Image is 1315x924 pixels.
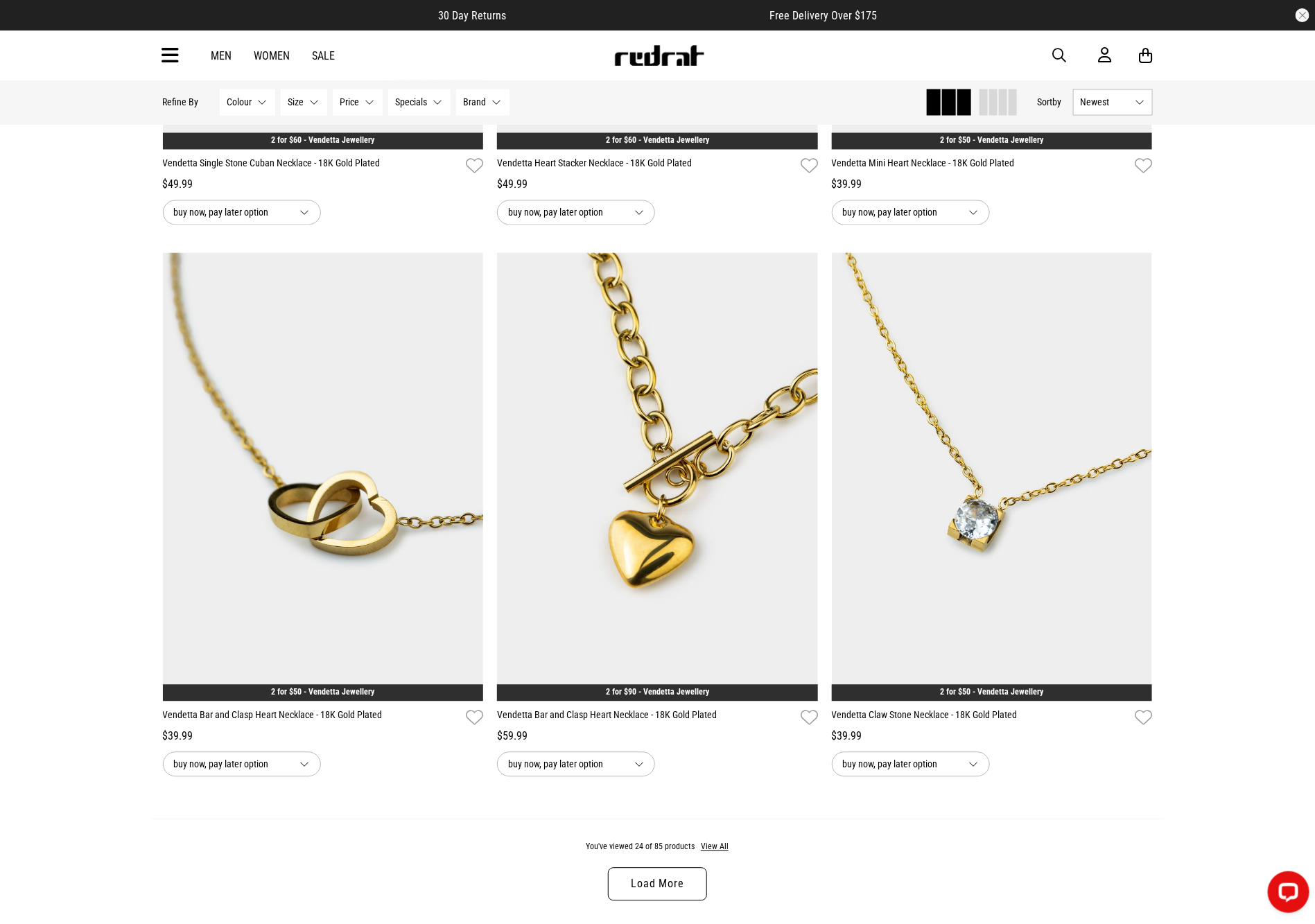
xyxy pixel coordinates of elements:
[497,157,795,177] a: Vendetta Heart Stacker Necklace - 18K Gold Plated
[832,708,1130,729] a: Vendetta Claw Stone Necklace - 18K Gold Plated
[1053,97,1062,108] span: by
[271,688,374,697] a: 2 for $50 - Vendetta Jewellery
[534,8,742,22] iframe: Customer reviews powered by Trustpilot
[211,49,232,62] a: Men
[606,688,709,697] a: 2 for $90 - Vendetta Jewellery
[163,253,484,702] img: Vendetta Bar And Clasp Heart Necklace - 18k Gold Plated in Gold
[1038,94,1062,111] button: Sortby
[700,842,729,854] button: View All
[941,136,1044,146] a: 2 for $50 - Vendetta Jewellery
[163,708,461,729] a: Vendetta Bar and Clasp Heart Necklace - 18K Gold Plated
[388,89,451,116] button: Specials
[843,204,958,221] span: buy now, pay later option
[174,756,289,773] span: buy now, pay later option
[497,729,818,745] div: $59.99
[271,136,374,146] a: 2 for $60 - Vendetta Jewellery
[163,200,321,225] button: buy now, pay later option
[508,204,623,221] span: buy now, pay later option
[174,204,289,221] span: buy now, pay later option
[613,45,705,66] img: Redrat logo
[606,136,709,146] a: 2 for $60 - Vendetta Jewellery
[281,89,327,116] button: Size
[163,729,484,745] div: $39.99
[497,708,795,729] a: Vendetta Bar and Clasp Heart Necklace - 18K Gold Plated
[163,752,321,777] button: buy now, pay later option
[832,157,1130,177] a: Vendetta Mini Heart Necklace - 18K Gold Plated
[439,9,507,22] span: 30 Day Returns
[497,177,818,193] div: $49.99
[227,97,252,108] span: Colour
[1073,89,1153,116] button: Newest
[333,89,383,116] button: Price
[941,688,1044,697] a: 2 for $50 - Vendetta Jewellery
[497,752,655,777] button: buy now, pay later option
[497,200,655,225] button: buy now, pay later option
[608,868,706,901] a: Load More
[832,177,1153,193] div: $39.99
[163,177,484,193] div: $49.99
[288,97,304,108] span: Size
[396,97,428,108] span: Specials
[1257,866,1315,924] iframe: LiveChat chat widget
[456,89,510,116] button: Brand
[163,157,461,177] a: Vendetta Single Stone Cuban Necklace - 18K Gold Plated
[843,756,958,773] span: buy now, pay later option
[832,752,990,777] button: buy now, pay later option
[832,253,1153,702] img: Vendetta Claw Stone Necklace - 18k Gold Plated in Gold
[340,97,360,108] span: Price
[254,49,290,62] a: Women
[163,97,199,108] p: Refine By
[464,97,487,108] span: Brand
[508,756,623,773] span: buy now, pay later option
[832,200,990,225] button: buy now, pay later option
[1081,97,1130,108] span: Newest
[313,49,336,62] a: Sale
[220,89,275,116] button: Colour
[586,842,695,852] span: You've viewed 24 of 85 products
[770,9,878,22] span: Free Delivery Over $175
[832,729,1153,745] div: $39.99
[497,253,818,702] img: Vendetta Bar And Clasp Heart Necklace - 18k Gold Plated in Gold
